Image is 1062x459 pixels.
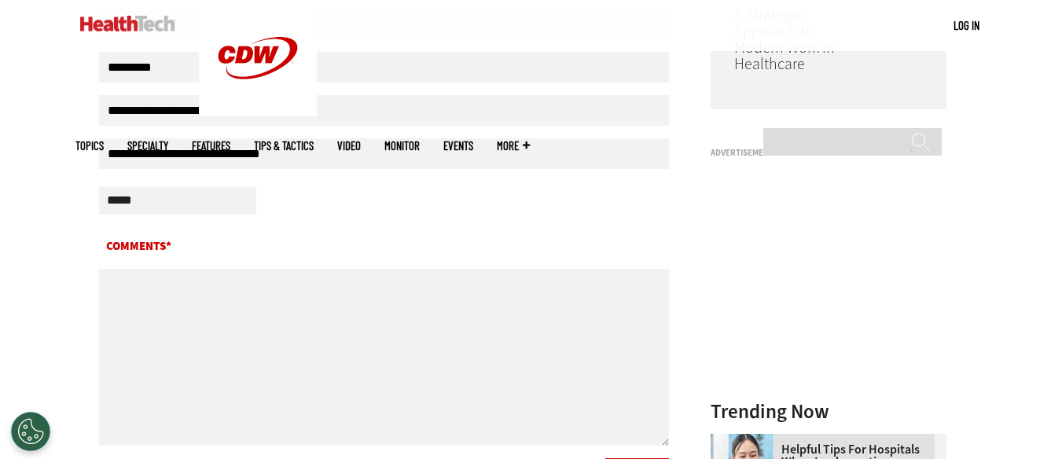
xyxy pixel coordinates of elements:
[384,140,420,152] a: MonITor
[497,140,530,152] span: More
[80,16,175,31] img: Home
[711,434,781,446] a: Doctor using phone to dictate to tablet
[99,237,670,262] label: Comments*
[954,18,979,32] a: Log in
[199,104,317,120] a: CDW
[192,140,230,152] a: Features
[11,412,50,451] button: Open Preferences
[254,140,314,152] a: Tips & Tactics
[443,140,473,152] a: Events
[75,140,104,152] span: Topics
[711,402,946,421] h3: Trending Now
[711,163,946,360] iframe: advertisement
[954,17,979,34] div: User menu
[711,149,946,157] h3: Advertisement
[337,140,361,152] a: Video
[11,412,50,451] div: Cookies Settings
[127,140,168,152] span: Specialty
